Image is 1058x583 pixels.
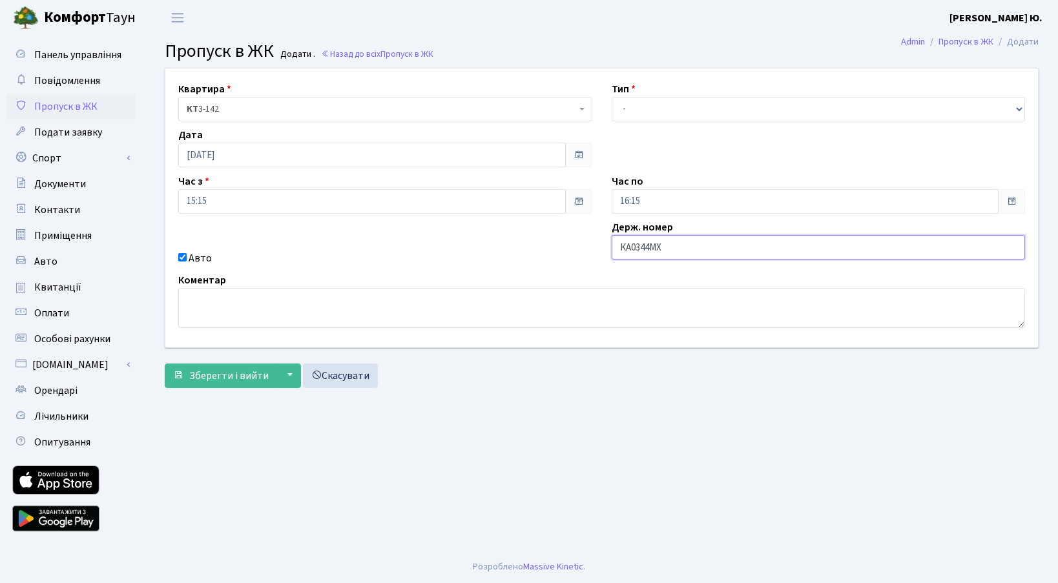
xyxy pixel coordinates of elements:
[34,280,81,294] span: Квитанції
[187,103,576,116] span: <b>КТ</b>&nbsp;&nbsp;&nbsp;&nbsp;3-142
[189,251,212,266] label: Авто
[165,363,277,388] button: Зберегти і вийти
[303,363,378,388] a: Скасувати
[34,229,92,243] span: Приміщення
[44,7,106,28] b: Комфорт
[34,409,88,424] span: Лічильники
[13,5,39,31] img: logo.png
[34,203,80,217] span: Контакти
[44,7,136,29] span: Таун
[6,326,136,352] a: Особові рахунки
[523,560,583,573] a: Massive Kinetic
[6,223,136,249] a: Приміщення
[165,38,274,64] span: Пропуск в ЖК
[34,306,69,320] span: Оплати
[178,81,231,97] label: Квартира
[6,145,136,171] a: Спорт
[34,384,78,398] span: Орендарі
[178,97,592,121] span: <b>КТ</b>&nbsp;&nbsp;&nbsp;&nbsp;3-142
[612,81,636,97] label: Тип
[6,274,136,300] a: Квитанції
[34,177,86,191] span: Документи
[473,560,585,574] div: Розроблено .
[6,300,136,326] a: Оплати
[178,174,209,189] label: Час з
[34,48,121,62] span: Панель управління
[901,35,925,48] a: Admin
[939,35,993,48] a: Пропуск в ЖК
[882,28,1058,56] nav: breadcrumb
[178,127,203,143] label: Дата
[6,404,136,429] a: Лічильники
[380,48,433,60] span: Пропуск в ЖК
[6,378,136,404] a: Орендарі
[34,254,57,269] span: Авто
[278,49,315,60] small: Додати .
[6,94,136,119] a: Пропуск в ЖК
[6,171,136,197] a: Документи
[6,119,136,145] a: Подати заявку
[612,220,673,235] label: Держ. номер
[6,42,136,68] a: Панель управління
[34,99,98,114] span: Пропуск в ЖК
[321,48,433,60] a: Назад до всіхПропуск в ЖК
[6,429,136,455] a: Опитування
[612,235,1026,260] input: AA0001AA
[949,11,1042,25] b: [PERSON_NAME] Ю.
[6,68,136,94] a: Повідомлення
[6,197,136,223] a: Контакти
[161,7,194,28] button: Переключити навігацію
[6,352,136,378] a: [DOMAIN_NAME]
[34,435,90,449] span: Опитування
[34,74,100,88] span: Повідомлення
[34,332,110,346] span: Особові рахунки
[189,369,269,383] span: Зберегти і вийти
[612,174,643,189] label: Час по
[993,35,1039,49] li: Додати
[187,103,198,116] b: КТ
[34,125,102,139] span: Подати заявку
[178,272,226,288] label: Коментар
[6,249,136,274] a: Авто
[949,10,1042,26] a: [PERSON_NAME] Ю.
